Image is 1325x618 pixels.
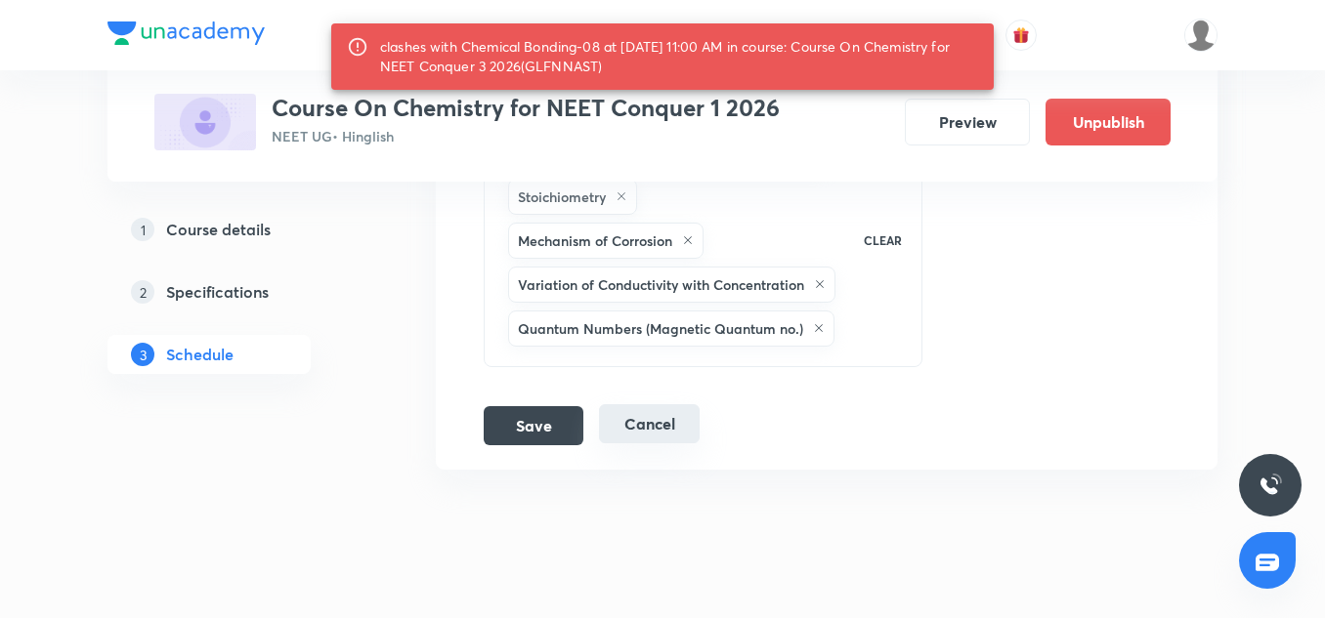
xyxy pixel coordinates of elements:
[107,272,373,311] a: 2Specifications
[131,280,154,304] p: 2
[864,231,902,249] p: CLEAR
[599,404,700,443] button: Cancel
[107,21,265,45] img: Company Logo
[1184,19,1218,52] img: Arpit Srivastava
[1259,474,1282,497] img: ttu
[484,406,583,445] button: Save
[131,218,154,241] p: 1
[166,343,234,366] h5: Schedule
[131,343,154,366] p: 3
[272,126,780,146] p: NEET UG • Hinglish
[1046,99,1171,145] button: Unpublish
[518,230,672,251] h6: Mechanism of Corrosion
[518,318,803,339] h6: Quantum Numbers (Magnetic Quantum no.)
[1005,20,1037,51] button: avatar
[518,186,606,207] h6: Stoichiometry
[166,280,269,304] h5: Specifications
[905,99,1030,145] button: Preview
[166,218,271,241] h5: Course details
[272,94,780,122] h3: Course On Chemistry for NEET Conquer 1 2026
[154,94,256,150] img: 7506C690-3722-4531-91BE-3767396BE405_plus.png
[380,29,978,84] div: clashes with Chemical Bonding-08 at [DATE] 11:00 AM in course: Course On Chemistry for NEET Conqu...
[518,274,804,295] h6: Variation of Conductivity with Concentration
[107,21,265,50] a: Company Logo
[1012,26,1030,44] img: avatar
[107,210,373,249] a: 1Course details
